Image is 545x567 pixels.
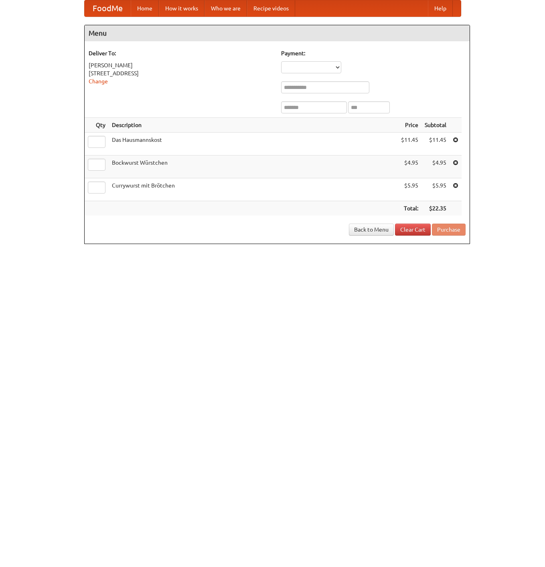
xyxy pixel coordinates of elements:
[421,155,450,178] td: $4.95
[89,49,273,57] h5: Deliver To:
[421,133,450,155] td: $11.45
[205,0,247,16] a: Who we are
[109,178,398,201] td: Currywurst mit Brötchen
[421,118,450,133] th: Subtotal
[85,25,470,41] h4: Menu
[398,155,421,178] td: $4.95
[109,155,398,178] td: Bockwurst Würstchen
[395,224,431,236] a: Clear Cart
[398,118,421,133] th: Price
[131,0,159,16] a: Home
[85,0,131,16] a: FoodMe
[281,49,466,57] h5: Payment:
[398,133,421,155] td: $11.45
[421,201,450,216] th: $22.35
[85,118,109,133] th: Qty
[421,178,450,201] td: $5.95
[109,133,398,155] td: Das Hausmannskost
[432,224,466,236] button: Purchase
[109,118,398,133] th: Description
[89,61,273,69] div: [PERSON_NAME]
[428,0,453,16] a: Help
[89,78,108,85] a: Change
[247,0,295,16] a: Recipe videos
[398,201,421,216] th: Total:
[159,0,205,16] a: How it works
[349,224,394,236] a: Back to Menu
[89,69,273,77] div: [STREET_ADDRESS]
[398,178,421,201] td: $5.95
